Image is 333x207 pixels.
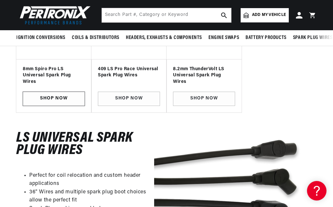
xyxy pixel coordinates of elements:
h3: 8mm Spiro Pro LS Universal Spark Plug Wires [23,66,85,85]
a: SHOP NOW [23,92,85,106]
summary: Coils & Distributors [69,30,123,45]
span: Engine Swaps [208,34,239,41]
span: Battery Products [246,34,286,41]
summary: Engine Swaps [205,30,242,45]
summary: Headers, Exhausts & Components [123,30,205,45]
h3: 409 LS Pro Race Universal Spark Plug Wires [98,66,160,79]
span: Ignition Conversions [16,34,65,41]
span: Spark Plug Wires [293,34,333,41]
summary: Ignition Conversions [16,30,69,45]
a: Add my vehicle [241,8,289,22]
h3: LS Universal Spark Plug Wires [16,132,317,157]
a: SHOP NOW [98,92,160,106]
span: Add my vehicle [252,12,286,18]
button: search button [217,8,231,22]
h3: 8.2mm ThunderVolt LS Universal Spark Plug Wires [173,66,235,85]
summary: Battery Products [242,30,290,45]
img: Pertronix [16,4,91,26]
input: Search Part #, Category or Keyword [102,8,231,22]
span: Headers, Exhausts & Components [126,34,202,41]
li: 36" Wires and multiple spark plug boot choices allow the perfect fit [29,188,317,205]
li: Perfect for coil relocation and custom header applications [29,172,317,188]
span: Coils & Distributors [72,34,119,41]
a: SHOP NOW [173,92,235,106]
